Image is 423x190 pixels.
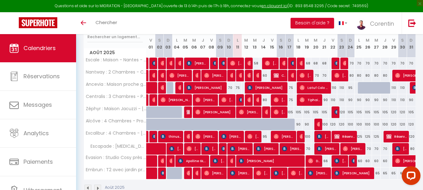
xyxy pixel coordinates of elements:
span: [PERSON_NAME] [204,69,224,81]
span: [PERSON_NAME] [221,143,224,155]
div: 105 [381,106,389,118]
abbr: S [158,37,161,43]
div: 70 [381,143,389,155]
span: [PERSON_NAME] [169,69,190,81]
div: 105 [372,106,381,118]
span: [PERSON_NAME] [247,69,250,81]
abbr: S [280,37,282,43]
abbr: L [176,37,178,43]
div: 70 [389,58,398,69]
th: 13 [250,30,259,58]
th: 02 [155,30,164,58]
a: ... Corentin [352,12,402,34]
div: 70 [372,58,381,69]
div: 70 [355,58,364,69]
div: 120 [337,119,346,130]
div: 80 [363,70,372,81]
span: [PERSON_NAME] [256,143,276,155]
span: [PERSON_NAME] [343,143,363,155]
span: [PERSON_NAME] [334,57,337,69]
abbr: L [358,37,360,43]
span: [PERSON_NAME] [230,143,250,155]
div: 110 [398,82,407,94]
th: 22 [329,30,338,58]
th: 04 [173,30,181,58]
div: 105 [363,106,372,118]
span: [PERSON_NAME] [187,57,207,69]
div: 65 [372,167,381,179]
abbr: M [366,37,369,43]
a: Alhousseyni Bah [147,70,150,82]
div: 80 [407,143,415,155]
div: 60 [372,155,381,167]
div: 60 [381,155,389,167]
abbr: L [237,37,239,43]
span: thinus angelique [161,131,181,142]
button: Besoin d'aide ? [291,18,334,28]
th: 12 [242,30,250,58]
span: [PERSON_NAME] [230,167,250,179]
span: [PERSON_NAME] [178,57,181,69]
th: 07 [199,30,207,58]
span: [PERSON_NAME] [274,106,285,118]
span: Réservée FRANCOISE [334,131,355,142]
span: [PERSON_NAME] [334,69,346,81]
a: [PERSON_NAME] [147,94,150,106]
div: 68 [311,58,320,69]
span: Analytics [23,129,49,137]
div: 105 [302,106,311,118]
abbr: J [384,37,386,43]
div: 120 [389,119,398,130]
span: [PERSON_NAME] [213,155,224,167]
div: 100 [381,119,389,130]
span: [PERSON_NAME] [221,57,224,69]
span: [PERSON_NAME] [169,155,172,167]
span: [PERSON_NAME] [161,155,163,167]
th: 09 [216,30,224,58]
div: 100 [372,119,381,130]
th: 16 [276,30,285,58]
div: 105 [311,106,320,118]
abbr: J [202,37,204,43]
div: 120 [407,119,415,130]
span: Corentin [370,20,394,28]
abbr: M [192,37,196,43]
span: [PERSON_NAME] [247,131,259,142]
abbr: V [149,37,152,43]
div: 90 [355,94,364,106]
span: Août 2025 [84,48,146,57]
span: [PERSON_NAME] [256,94,259,106]
div: 68 [302,58,311,69]
span: [PERSON_NAME] [334,106,337,118]
span: [PERSON_NAME] [161,82,163,94]
abbr: M [305,37,309,43]
a: Chercher [91,12,122,34]
span: [PERSON_NAME] [161,57,163,69]
div: 110 [329,82,338,94]
span: [PERSON_NAME] [204,167,224,179]
span: [MEDICAL_DATA][PERSON_NAME] [395,143,407,155]
div: 70 [381,58,389,69]
span: [PERSON_NAME] [282,143,302,155]
abbr: D [410,37,413,43]
span: Messages [23,101,52,109]
abbr: D [227,37,230,43]
div: 58 [250,58,259,69]
abbr: S [401,37,404,43]
span: [PERSON_NAME] [187,82,224,94]
div: 80 [259,94,268,106]
span: [PERSON_NAME] [247,57,250,69]
img: logout [408,19,416,27]
div: 68 [320,58,329,69]
span: Réservée [DEMOGRAPHIC_DATA] [386,131,407,142]
span: [PERSON_NAME] [352,155,354,167]
span: [PERSON_NAME] [334,155,346,167]
abbr: D [288,37,291,43]
span: [PERSON_NAME] [187,167,189,179]
span: Latuf Colo Dimassi [300,82,329,94]
div: 75 [285,82,294,94]
span: [PERSON_NAME] [195,94,216,106]
img: ... [357,18,366,30]
th: 28 [381,30,389,58]
span: [PERSON_NAME] [221,94,233,106]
